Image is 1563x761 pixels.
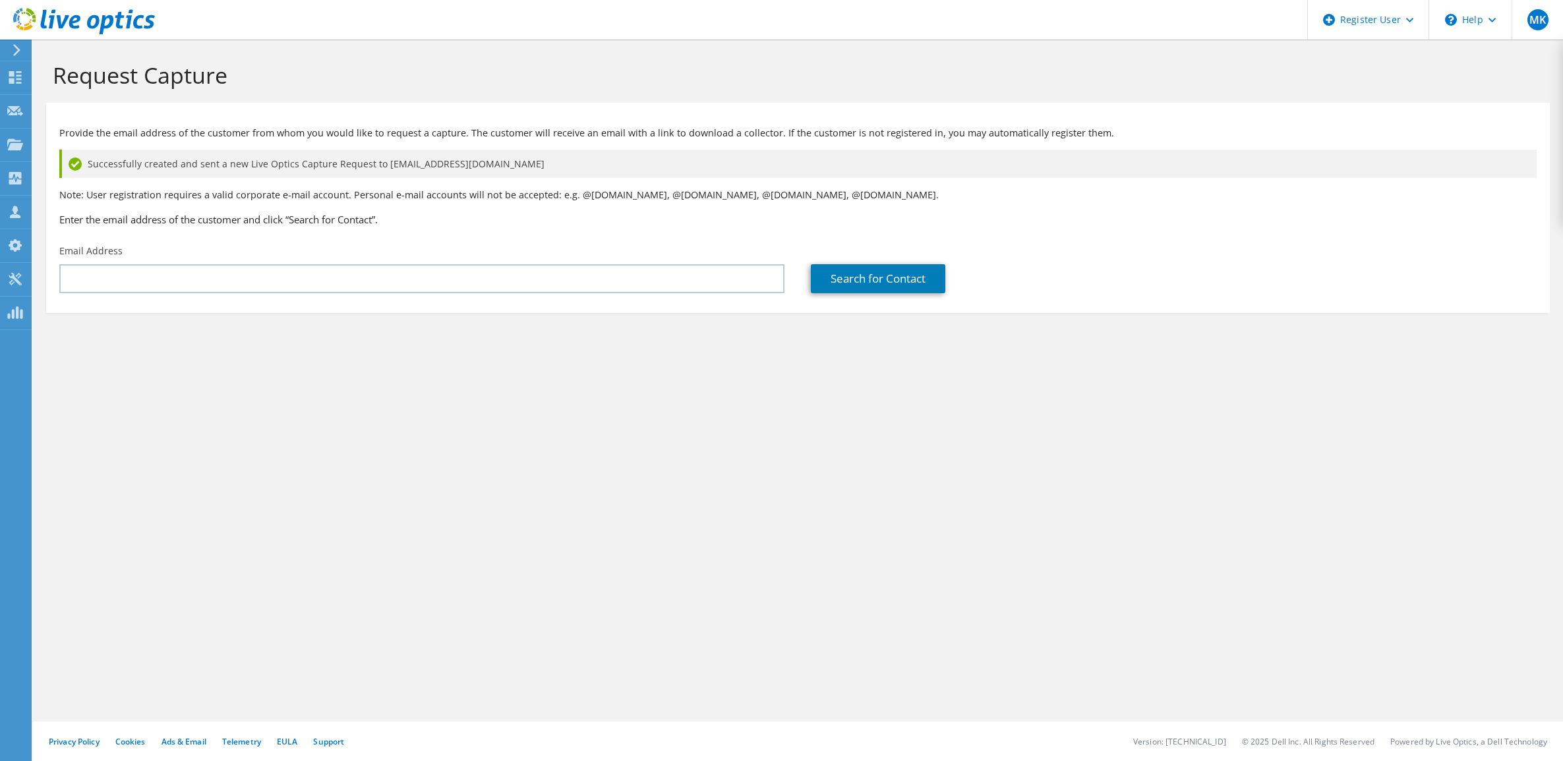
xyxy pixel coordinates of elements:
span: Successfully created and sent a new Live Optics Capture Request to [EMAIL_ADDRESS][DOMAIN_NAME] [88,157,545,171]
a: Ads & Email [162,736,206,747]
label: Email Address [59,244,123,258]
a: Telemetry [222,736,261,747]
li: Powered by Live Optics, a Dell Technology [1390,736,1547,747]
svg: \n [1445,14,1457,26]
li: © 2025 Dell Inc. All Rights Reserved [1242,736,1374,747]
a: Search for Contact [811,264,945,293]
a: Privacy Policy [49,736,100,747]
h3: Enter the email address of the customer and click “Search for Contact”. [59,212,1537,227]
h1: Request Capture [53,61,1537,89]
p: Note: User registration requires a valid corporate e-mail account. Personal e-mail accounts will ... [59,188,1537,202]
p: Provide the email address of the customer from whom you would like to request a capture. The cust... [59,126,1537,140]
a: Support [313,736,344,747]
a: Cookies [115,736,146,747]
a: EULA [277,736,297,747]
span: MK [1527,9,1548,30]
li: Version: [TECHNICAL_ID] [1133,736,1226,747]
